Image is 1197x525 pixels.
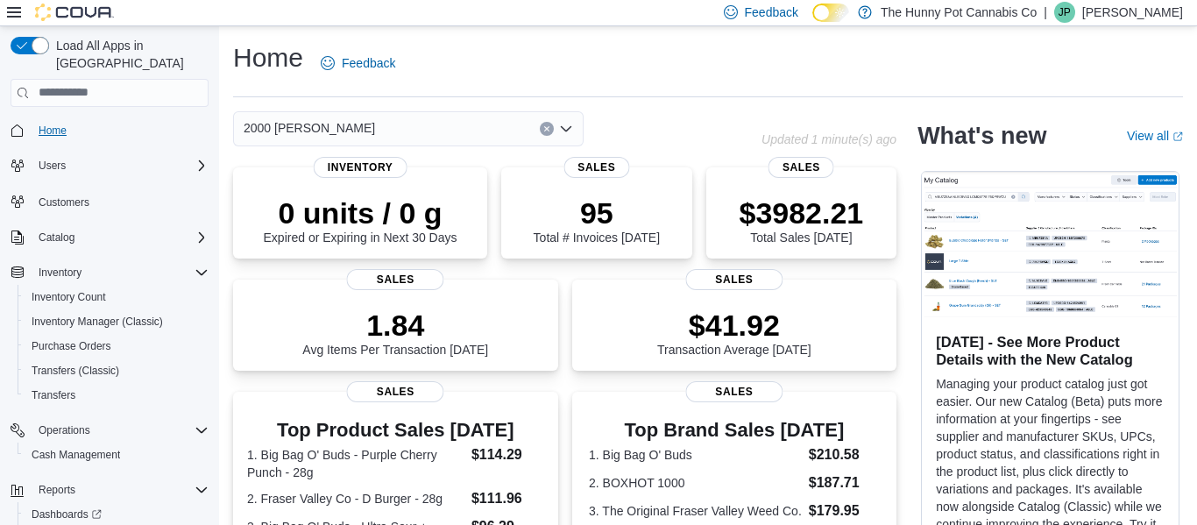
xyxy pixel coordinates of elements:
span: Catalog [32,227,209,248]
a: Inventory Manager (Classic) [25,311,170,332]
div: Total Sales [DATE] [739,195,863,245]
span: Transfers [32,388,75,402]
button: Home [4,117,216,143]
div: Total # Invoices [DATE] [534,195,660,245]
span: Operations [39,423,90,437]
button: Inventory Manager (Classic) [18,309,216,334]
a: Transfers [25,385,82,406]
span: Sales [347,269,444,290]
dt: 2. Fraser Valley Co - D Burger - 28g [247,490,464,507]
dd: $210.58 [809,444,880,465]
span: Inventory Count [32,290,106,304]
button: Inventory [4,260,216,285]
p: | [1044,2,1047,23]
span: Catalog [39,231,74,245]
div: Jenny Page [1054,2,1075,23]
span: Customers [32,190,209,212]
span: Sales [685,269,783,290]
span: Cash Management [32,448,120,462]
button: Open list of options [559,122,573,136]
a: Customers [32,192,96,213]
button: Inventory [32,262,89,283]
p: $41.92 [657,308,811,343]
button: Catalog [32,227,81,248]
dt: 2. BOXHOT 1000 [589,474,802,492]
h2: What's new [917,122,1046,150]
span: Dashboards [25,504,209,525]
dd: $114.29 [471,444,544,465]
button: Reports [4,478,216,502]
h3: Top Product Sales [DATE] [247,420,544,441]
a: Dashboards [25,504,109,525]
span: Transfers [25,385,209,406]
span: 2000 [PERSON_NAME] [244,117,375,138]
span: Sales [768,157,834,178]
h1: Home [233,40,303,75]
p: 1.84 [302,308,488,343]
h3: Top Brand Sales [DATE] [589,420,880,441]
span: Inventory [32,262,209,283]
span: JP [1059,2,1071,23]
p: 95 [534,195,660,231]
button: Cash Management [18,443,216,467]
img: Cova [35,4,114,21]
dd: $179.95 [809,500,880,521]
svg: External link [1172,131,1183,142]
span: Sales [563,157,629,178]
input: Dark Mode [812,4,849,22]
span: Purchase Orders [25,336,209,357]
span: Reports [39,483,75,497]
span: Home [39,124,67,138]
dd: $187.71 [809,472,880,493]
button: Users [4,153,216,178]
button: Transfers [18,383,216,408]
button: Transfers (Classic) [18,358,216,383]
span: Dark Mode [812,22,813,23]
span: Operations [32,420,209,441]
button: Clear input [540,122,554,136]
button: Reports [32,479,82,500]
span: Inventory [314,157,407,178]
span: Home [32,119,209,141]
div: Transaction Average [DATE] [657,308,811,357]
p: 0 units / 0 g [264,195,457,231]
a: Cash Management [25,444,127,465]
span: Inventory Count [25,287,209,308]
dt: 1. Big Bag O' Buds [589,446,802,464]
span: Inventory [39,266,81,280]
dt: 1. Big Bag O' Buds - Purple Cherry Punch - 28g [247,446,464,481]
p: [PERSON_NAME] [1082,2,1183,23]
p: $3982.21 [739,195,863,231]
button: Operations [32,420,97,441]
span: Sales [347,381,444,402]
span: Inventory Manager (Classic) [25,311,209,332]
span: Reports [32,479,209,500]
span: Users [32,155,209,176]
dt: 3. The Original Fraser Valley Weed Co. [589,502,802,520]
button: Catalog [4,225,216,250]
span: Dashboards [32,507,102,521]
span: Feedback [745,4,798,21]
span: Users [39,159,66,173]
button: Customers [4,188,216,214]
a: Purchase Orders [25,336,118,357]
span: Feedback [342,54,395,72]
button: Users [32,155,73,176]
span: Transfers (Classic) [32,364,119,378]
span: Inventory Manager (Classic) [32,315,163,329]
span: Load All Apps in [GEOGRAPHIC_DATA] [49,37,209,72]
span: Purchase Orders [32,339,111,353]
a: Home [32,120,74,141]
dd: $111.96 [471,488,544,509]
p: The Hunny Pot Cannabis Co [881,2,1037,23]
span: Sales [685,381,783,402]
h3: [DATE] - See More Product Details with the New Catalog [936,333,1165,368]
span: Customers [39,195,89,209]
div: Avg Items Per Transaction [DATE] [302,308,488,357]
a: Inventory Count [25,287,113,308]
span: Cash Management [25,444,209,465]
a: View allExternal link [1127,129,1183,143]
p: Updated 1 minute(s) ago [761,132,896,146]
a: Feedback [314,46,402,81]
button: Operations [4,418,216,443]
